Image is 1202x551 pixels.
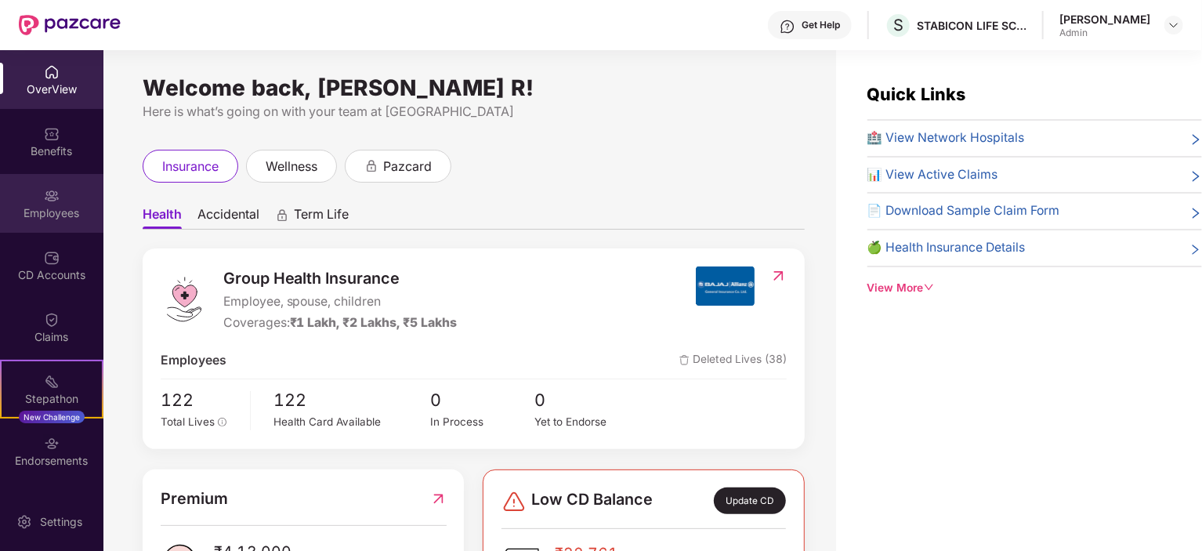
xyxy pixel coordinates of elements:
img: svg+xml;base64,PHN2ZyBpZD0iSG9tZSIgeG1sbnM9Imh0dHA6Ly93d3cudzMub3JnLzIwMDAvc3ZnIiB3aWR0aD0iMjAiIG... [44,64,60,80]
span: 0 [535,387,639,414]
div: animation [364,158,378,172]
img: logo [161,276,208,323]
span: Employees [161,351,226,371]
div: Here is what’s going on with your team at [GEOGRAPHIC_DATA] [143,102,805,121]
div: In Process [430,414,534,430]
span: info-circle [218,418,227,427]
span: Employee, spouse, children [223,292,458,312]
span: Premium [161,487,228,511]
img: svg+xml;base64,PHN2ZyBpZD0iSGVscC0zMngzMiIgeG1sbnM9Imh0dHA6Ly93d3cudzMub3JnLzIwMDAvc3ZnIiB3aWR0aD... [780,19,795,34]
div: Get Help [802,19,840,31]
img: insurerIcon [696,266,755,306]
img: svg+xml;base64,PHN2ZyBpZD0iRW1wbG95ZWVzIiB4bWxucz0iaHR0cDovL3d3dy53My5vcmcvMjAwMC9zdmciIHdpZHRoPS... [44,188,60,204]
img: svg+xml;base64,PHN2ZyBpZD0iQmVuZWZpdHMiIHhtbG5zPSJodHRwOi8vd3d3LnczLm9yZy8yMDAwL3N2ZyIgd2lkdGg9Ij... [44,126,60,142]
span: Health [143,206,182,229]
span: insurance [162,157,219,176]
span: right [1189,241,1202,258]
img: RedirectIcon [770,268,787,284]
span: 🍏 Health Insurance Details [867,238,1026,258]
div: Yet to Endorse [535,414,639,430]
img: svg+xml;base64,PHN2ZyBpZD0iRW5kb3JzZW1lbnRzIiB4bWxucz0iaHR0cDovL3d3dy53My5vcmcvMjAwMC9zdmciIHdpZH... [44,436,60,451]
span: right [1189,205,1202,221]
span: down [924,282,935,293]
span: 📊 View Active Claims [867,165,998,185]
div: Stepathon [2,391,102,407]
span: 🏥 View Network Hospitals [867,129,1025,148]
span: Deleted Lives (38) [679,351,787,371]
div: animation [275,208,289,222]
img: svg+xml;base64,PHN2ZyBpZD0iRGFuZ2VyLTMyeDMyIiB4bWxucz0iaHR0cDovL3d3dy53My5vcmcvMjAwMC9zdmciIHdpZH... [501,489,527,514]
img: svg+xml;base64,PHN2ZyB4bWxucz0iaHR0cDovL3d3dy53My5vcmcvMjAwMC9zdmciIHdpZHRoPSIyMSIgaGVpZ2h0PSIyMC... [44,374,60,390]
div: View More [867,280,1202,297]
div: Settings [35,514,87,530]
div: [PERSON_NAME] [1059,12,1150,27]
span: right [1189,132,1202,148]
span: S [893,16,903,34]
img: New Pazcare Logo [19,15,121,35]
div: Admin [1059,27,1150,39]
span: 0 [430,387,534,414]
div: Update CD [714,488,786,514]
div: Coverages: [223,314,458,333]
span: Quick Links [867,84,966,104]
span: Group Health Insurance [223,266,458,291]
span: Low CD Balance [531,488,653,514]
img: RedirectIcon [430,487,447,511]
span: 📄 Download Sample Claim Form [867,201,1060,221]
span: Total Lives [161,415,215,428]
div: STABICON LIFE SCIENCES PRIVATE LIMITED [917,18,1026,33]
img: svg+xml;base64,PHN2ZyBpZD0iRHJvcGRvd24tMzJ4MzIiIHhtbG5zPSJodHRwOi8vd3d3LnczLm9yZy8yMDAwL3N2ZyIgd2... [1168,19,1180,31]
img: svg+xml;base64,PHN2ZyBpZD0iQ0RfQWNjb3VudHMiIGRhdGEtbmFtZT0iQ0QgQWNjb3VudHMiIHhtbG5zPSJodHRwOi8vd3... [44,250,60,266]
img: svg+xml;base64,PHN2ZyBpZD0iQ2xhaW0iIHhtbG5zPSJodHRwOi8vd3d3LnczLm9yZy8yMDAwL3N2ZyIgd2lkdGg9IjIwIi... [44,312,60,328]
img: deleteIcon [679,355,690,365]
span: Term Life [294,206,349,229]
span: Accidental [197,206,259,229]
span: pazcard [383,157,432,176]
span: 122 [274,387,431,414]
div: Health Card Available [274,414,431,430]
span: 122 [161,387,239,414]
div: Welcome back, [PERSON_NAME] R! [143,82,805,94]
span: wellness [266,157,317,176]
div: New Challenge [19,411,85,423]
span: ₹1 Lakh, ₹2 Lakhs, ₹5 Lakhs [290,315,458,330]
span: right [1189,169,1202,185]
img: svg+xml;base64,PHN2ZyBpZD0iU2V0dGluZy0yMHgyMCIgeG1sbnM9Imh0dHA6Ly93d3cudzMub3JnLzIwMDAvc3ZnIiB3aW... [16,514,32,530]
